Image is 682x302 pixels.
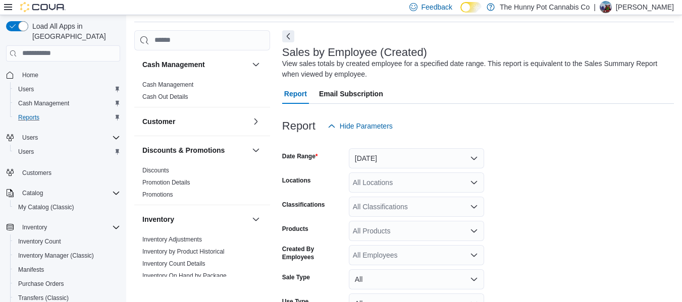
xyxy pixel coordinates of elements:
[22,134,38,142] span: Users
[142,235,202,244] span: Inventory Adjustments
[142,191,173,198] a: Promotions
[470,251,478,259] button: Open list of options
[500,1,590,13] p: The Hunny Pot Cannabis Co
[142,272,227,280] span: Inventory On Hand by Package
[14,111,120,124] span: Reports
[282,245,345,261] label: Created By Employees
[142,116,175,127] h3: Customer
[18,132,42,144] button: Users
[142,178,190,187] span: Promotion Details
[142,179,190,186] a: Promotion Details
[594,1,596,13] p: |
[2,220,124,234] button: Inventory
[18,187,120,199] span: Catalog
[10,145,124,159] button: Users
[349,148,484,168] button: [DATE]
[282,46,427,58] h3: Sales by Employee (Created)
[10,249,124,263] button: Inventory Manager (Classic)
[14,97,120,109] span: Cash Management
[142,116,248,127] button: Customer
[10,82,124,96] button: Users
[14,201,120,213] span: My Catalog (Classic)
[142,236,202,243] a: Inventory Adjustments
[14,250,120,262] span: Inventory Manager (Classic)
[284,84,307,104] span: Report
[142,145,248,155] button: Discounts & Promotions
[10,200,124,214] button: My Catalog (Classic)
[18,167,56,179] a: Customers
[14,111,43,124] a: Reports
[14,235,65,248] a: Inventory Count
[460,2,482,13] input: Dark Mode
[18,280,64,288] span: Purchase Orders
[14,264,48,276] a: Manifests
[142,260,205,267] a: Inventory Count Details
[134,79,270,107] div: Cash Management
[18,294,69,302] span: Transfers (Classic)
[18,99,69,107] span: Cash Management
[319,84,383,104] span: Email Subscription
[18,148,34,156] span: Users
[142,248,225,256] span: Inventory by Product Historical
[2,68,124,82] button: Home
[470,178,478,187] button: Open list of options
[14,264,120,276] span: Manifests
[340,121,393,131] span: Hide Parameters
[10,96,124,110] button: Cash Management
[282,273,310,281] label: Sale Type
[14,146,38,158] a: Users
[14,83,38,95] a: Users
[349,269,484,289] button: All
[14,201,78,213] a: My Catalog (Classic)
[22,169,51,177] span: Customers
[18,203,74,211] span: My Catalog (Classic)
[282,30,294,42] button: Next
[18,166,120,178] span: Customers
[10,234,124,249] button: Inventory Count
[18,132,120,144] span: Users
[14,146,120,158] span: Users
[14,235,120,248] span: Inventory Count
[422,2,452,12] span: Feedback
[142,248,225,255] a: Inventory by Product Historical
[14,250,98,262] a: Inventory Manager (Classic)
[324,116,397,136] button: Hide Parameters
[142,260,205,268] span: Inventory Count Details
[18,187,47,199] button: Catalog
[22,223,47,231] span: Inventory
[142,93,188,101] span: Cash Out Details
[142,93,188,100] a: Cash Out Details
[2,131,124,145] button: Users
[142,145,225,155] h3: Discounts & Promotions
[134,164,270,205] div: Discounts & Promotions
[600,1,612,13] div: Kyle Billie
[142,191,173,199] span: Promotions
[142,81,193,89] span: Cash Management
[18,85,34,93] span: Users
[470,203,478,211] button: Open list of options
[18,221,120,233] span: Inventory
[142,214,248,224] button: Inventory
[22,189,43,197] span: Catalog
[28,21,120,41] span: Load All Apps in [GEOGRAPHIC_DATA]
[18,252,94,260] span: Inventory Manager (Classic)
[142,166,169,174] span: Discounts
[10,277,124,291] button: Purchase Orders
[142,59,248,70] button: Cash Management
[20,2,66,12] img: Cova
[18,237,61,246] span: Inventory Count
[142,59,205,70] h3: Cash Management
[18,69,42,81] a: Home
[282,58,669,80] div: View sales totals by created employee for a specified date range. This report is equivalent to th...
[250,115,262,128] button: Customer
[14,97,73,109] a: Cash Management
[22,71,38,79] span: Home
[282,152,318,160] label: Date Range
[250,144,262,156] button: Discounts & Promotions
[616,1,674,13] p: [PERSON_NAME]
[282,176,311,185] label: Locations
[2,186,124,200] button: Catalog
[18,266,44,274] span: Manifests
[18,221,51,233] button: Inventory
